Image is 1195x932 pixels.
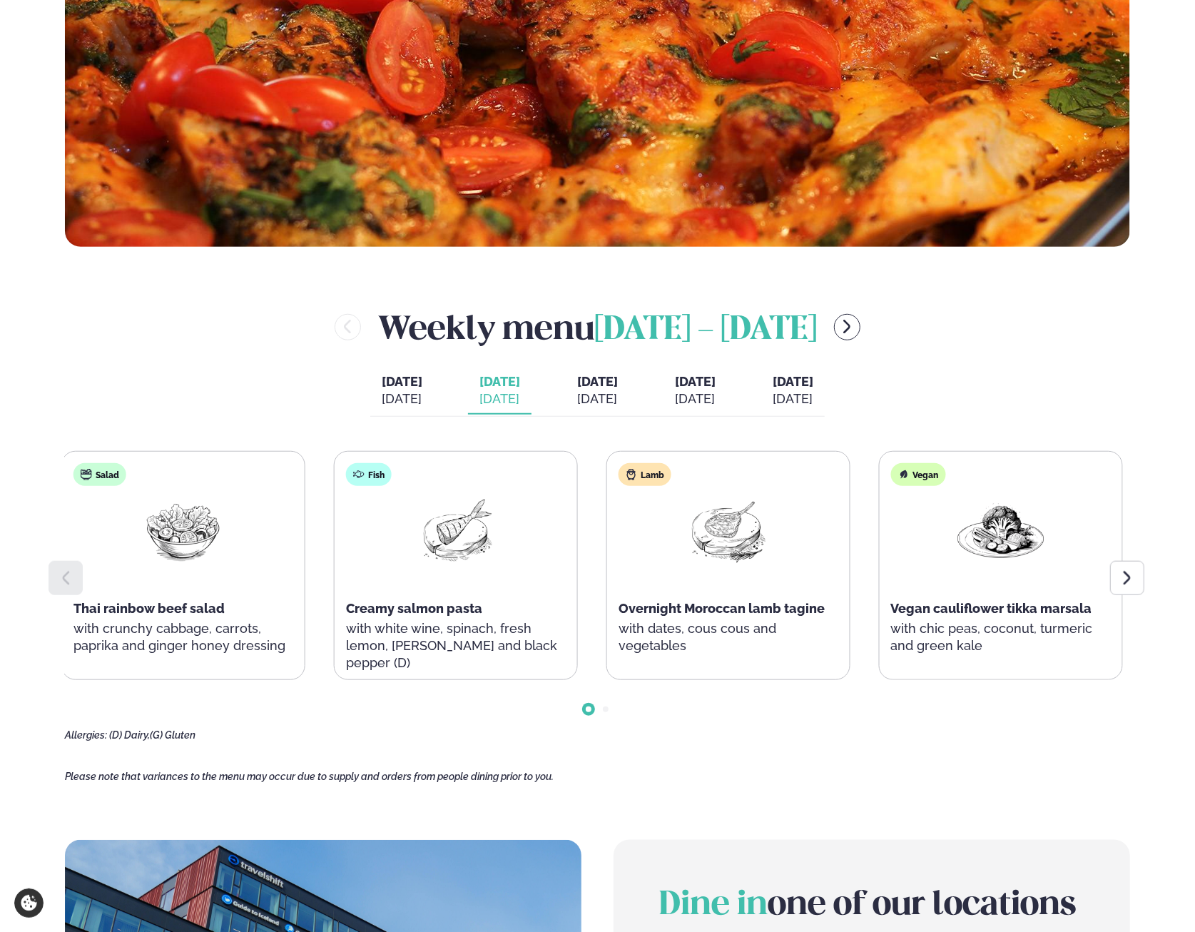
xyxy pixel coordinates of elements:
[468,368,532,415] button: [DATE] [DATE]
[675,374,716,389] span: [DATE]
[659,890,768,921] span: Dine in
[773,390,813,407] div: [DATE]
[410,497,502,564] img: Fish.png
[150,729,195,741] span: (G) Gluten
[675,390,716,407] div: [DATE]
[626,469,637,480] img: Lamb.svg
[586,706,591,712] span: Go to slide 1
[955,497,1047,564] img: Vegan.png
[773,374,813,389] span: [DATE]
[14,888,44,918] a: Cookie settings
[603,706,609,712] span: Go to slide 2
[891,601,1092,616] span: Vegan cauliflower tikka marsala
[619,601,825,616] span: Overnight Moroccan lamb tagine
[73,620,293,654] p: with crunchy cabbage, carrots, paprika and ginger honey dressing
[619,463,671,486] div: Lamb
[479,390,520,407] div: [DATE]
[73,463,126,486] div: Salad
[370,368,434,415] button: [DATE] [DATE]
[683,497,774,564] img: Lamb-Meat.png
[891,463,946,486] div: Vegan
[834,314,860,340] button: menu-btn-right
[577,374,618,389] span: [DATE]
[898,469,910,480] img: Vegan.svg
[346,620,566,672] p: with white wine, spinach, fresh lemon, [PERSON_NAME] and black pepper (D)
[663,368,727,415] button: [DATE] [DATE]
[577,390,618,407] div: [DATE]
[378,304,817,350] h2: Weekly menu
[109,729,150,741] span: (D) Dairy,
[594,315,817,346] span: [DATE] - [DATE]
[73,601,225,616] span: Thai rainbow beef salad
[353,469,365,480] img: fish.svg
[346,463,392,486] div: Fish
[65,729,107,741] span: Allergies:
[479,373,520,390] span: [DATE]
[566,368,629,415] button: [DATE] [DATE]
[619,620,838,654] p: with dates, cous cous and vegetables
[138,497,229,564] img: Salad.png
[382,390,422,407] div: [DATE]
[65,771,554,782] span: Please note that variances to the menu may occur due to supply and orders from people dining prio...
[335,314,361,340] button: menu-btn-left
[382,374,422,389] span: [DATE]
[891,620,1111,654] p: with chic peas, coconut, turmeric and green kale
[659,886,1084,926] h2: one of our locations
[81,469,92,480] img: salad.svg
[346,601,482,616] span: Creamy salmon pasta
[761,368,825,415] button: [DATE] [DATE]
